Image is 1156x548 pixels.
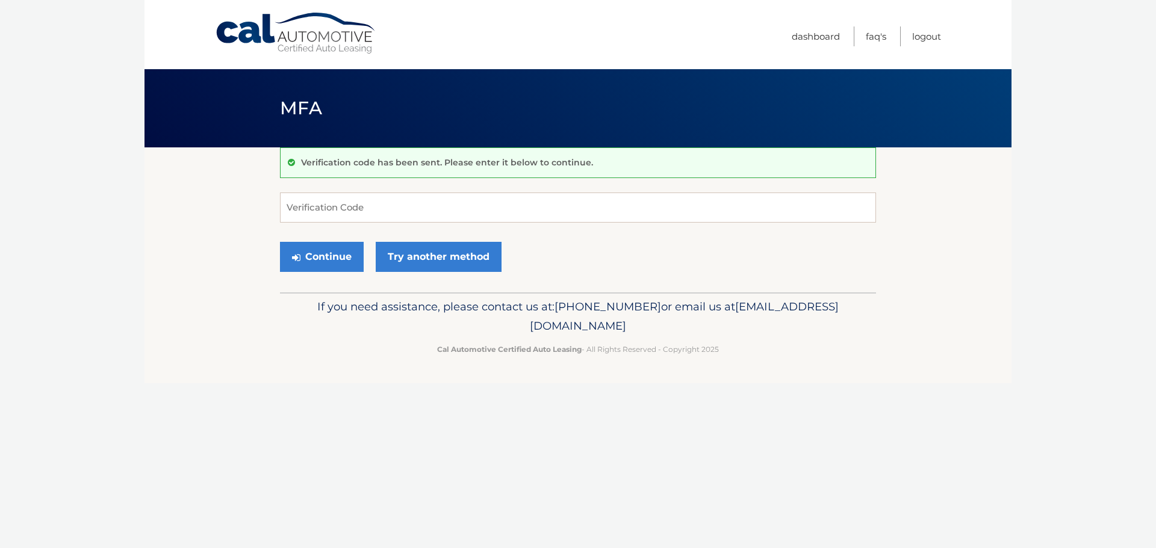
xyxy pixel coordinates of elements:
p: If you need assistance, please contact us at: or email us at [288,297,868,336]
a: Cal Automotive [215,12,378,55]
a: Dashboard [792,26,840,46]
button: Continue [280,242,364,272]
a: Try another method [376,242,502,272]
a: Logout [912,26,941,46]
span: MFA [280,97,322,119]
input: Verification Code [280,192,876,223]
span: [EMAIL_ADDRESS][DOMAIN_NAME] [530,300,839,333]
p: Verification code has been sent. Please enter it below to continue. [301,157,593,168]
a: FAQ's [866,26,886,46]
strong: Cal Automotive Certified Auto Leasing [437,345,582,354]
span: [PHONE_NUMBER] [555,300,661,313]
p: - All Rights Reserved - Copyright 2025 [288,343,868,356]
